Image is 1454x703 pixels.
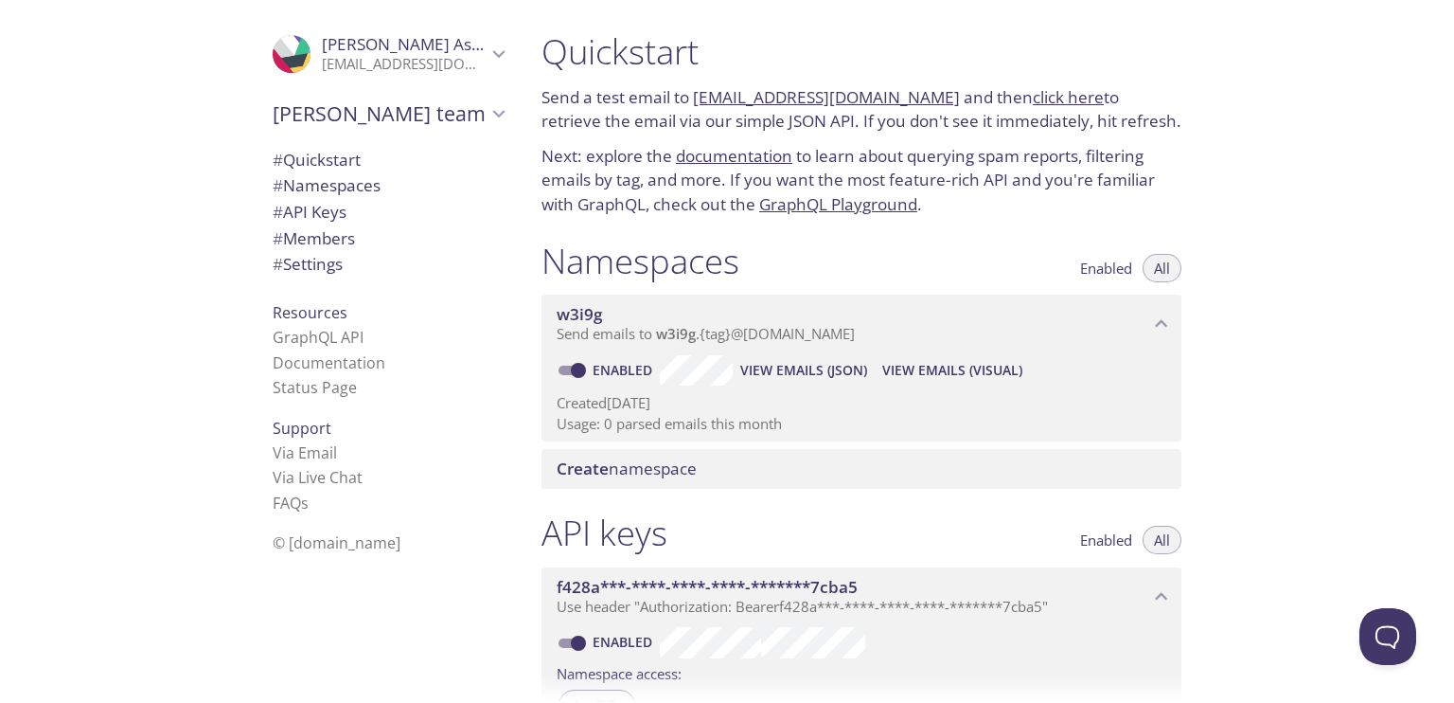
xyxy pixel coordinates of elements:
[590,361,660,379] a: Enabled
[273,352,385,373] a: Documentation
[257,147,519,173] div: Quickstart
[693,86,960,108] a: [EMAIL_ADDRESS][DOMAIN_NAME]
[1143,526,1181,554] button: All
[541,144,1181,217] p: Next: explore the to learn about querying spam reports, filtering emails by tag, and more. If you...
[322,33,510,55] span: [PERSON_NAME] Ashong
[541,512,667,554] h1: API keys
[273,377,357,398] a: Status Page
[541,295,1181,353] div: w3i9g namespace
[740,359,867,382] span: View Emails (JSON)
[273,327,363,348] a: GraphQL API
[557,303,602,325] span: w3i9g
[759,193,917,215] a: GraphQL Playground
[273,149,361,171] span: Quickstart
[541,449,1181,489] div: Create namespace
[656,324,696,343] span: w3i9g
[273,149,283,171] span: #
[273,253,343,275] span: Settings
[257,225,519,252] div: Members
[273,418,331,439] span: Support
[322,55,487,74] p: [EMAIL_ADDRESS][DOMAIN_NAME]
[273,253,283,275] span: #
[257,172,519,199] div: Namespaces
[301,493,309,514] span: s
[273,227,355,249] span: Members
[557,324,855,343] span: Send emails to . {tag} @[DOMAIN_NAME]
[257,199,519,225] div: API Keys
[273,493,309,514] a: FAQ
[273,532,400,553] span: © [DOMAIN_NAME]
[273,442,337,463] a: Via Email
[557,458,609,479] span: Create
[1069,526,1144,554] button: Enabled
[557,393,1166,413] p: Created [DATE]
[273,100,487,127] span: [PERSON_NAME] team
[273,302,347,323] span: Resources
[273,174,381,196] span: Namespaces
[557,414,1166,434] p: Usage: 0 parsed emails this month
[273,201,346,223] span: API Keys
[257,89,519,138] div: Abdallah's team
[882,359,1022,382] span: View Emails (Visual)
[541,30,1181,73] h1: Quickstart
[557,658,682,686] label: Namespace access:
[257,251,519,278] div: Team Settings
[257,23,519,85] div: Abdallah Ashong
[1069,254,1144,282] button: Enabled
[1143,254,1181,282] button: All
[273,174,283,196] span: #
[541,240,739,282] h1: Namespaces
[676,145,792,167] a: documentation
[541,85,1181,134] p: Send a test email to and then to retrieve the email via our simple JSON API. If you don't see it ...
[273,227,283,249] span: #
[273,467,363,488] a: Via Live Chat
[1359,608,1416,665] iframe: Help Scout Beacon - Open
[1033,86,1104,108] a: click here
[875,355,1030,386] button: View Emails (Visual)
[273,201,283,223] span: #
[590,633,660,651] a: Enabled
[557,458,697,479] span: namespace
[733,355,875,386] button: View Emails (JSON)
